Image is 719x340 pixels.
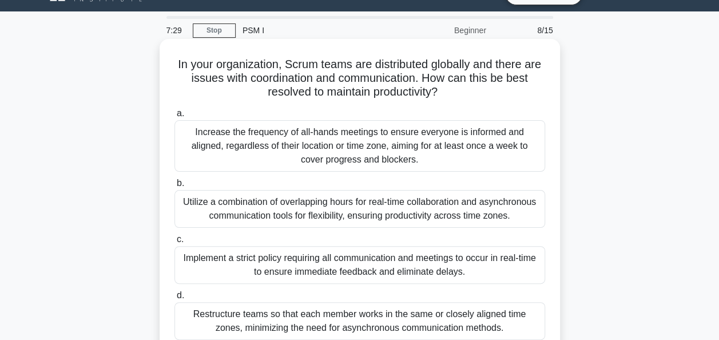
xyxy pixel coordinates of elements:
div: Increase the frequency of all-hands meetings to ensure everyone is informed and aligned, regardle... [174,120,545,172]
h5: In your organization, Scrum teams are distributed globally and there are issues with coordination... [173,57,546,100]
div: Beginner [393,19,493,42]
div: 8/15 [493,19,560,42]
span: a. [177,108,184,118]
div: 7:29 [160,19,193,42]
div: Restructure teams so that each member works in the same or closely aligned time zones, minimizing... [174,302,545,340]
div: PSM I [236,19,393,42]
div: Implement a strict policy requiring all communication and meetings to occur in real-time to ensur... [174,246,545,284]
span: b. [177,178,184,188]
span: c. [177,234,184,244]
span: d. [177,290,184,300]
div: Utilize a combination of overlapping hours for real-time collaboration and asynchronous communica... [174,190,545,228]
a: Stop [193,23,236,38]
